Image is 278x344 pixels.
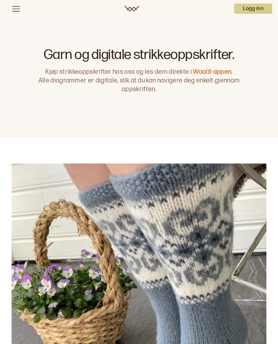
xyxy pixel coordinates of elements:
[125,6,139,12] a: Woolit
[35,48,243,62] h1: Garn og digitale strikkeoppskrifter.
[193,68,232,76] a: Woolit-appen.
[234,4,272,14] button: User dropdown
[234,4,272,14] p: Logg inn
[35,68,243,94] p: Kjøp strikkeoppskrifter hos oss og les dem direkte i Alle diagrammer er digitale, slik at du kan ...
